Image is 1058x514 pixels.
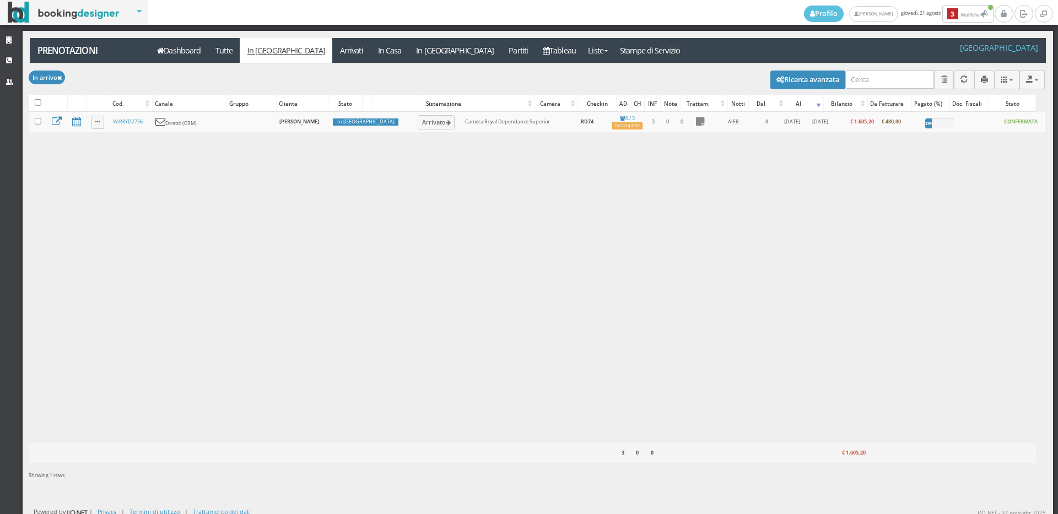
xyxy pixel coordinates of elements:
[630,96,644,111] div: CH
[770,71,845,89] button: Ricerca avanzata
[1019,71,1045,89] button: Export
[804,6,844,22] a: Profilo
[622,449,624,456] b: 3
[152,112,226,133] td: Diretto (CRM)
[332,38,370,63] a: Arrivati
[807,112,834,133] td: [DATE]
[113,118,143,125] a: WIR8YD2756
[950,96,989,111] div: Doc. Fiscali
[728,96,748,111] div: Notti
[651,449,654,456] b: 0
[110,96,152,111] div: Cod.
[942,5,994,23] button: 3Notifiche
[646,112,661,133] td: 3
[8,2,120,23] img: BookingDesigner.com
[778,112,807,133] td: [DATE]
[29,71,65,84] button: In arrivo
[409,38,501,63] a: In [GEOGRAPHIC_DATA]
[29,472,64,479] span: Showing 1 rows
[227,96,276,111] div: Gruppo
[882,118,901,125] b: € 480,00
[30,38,144,63] a: Prenotazioni
[661,112,674,133] td: 0
[208,38,240,63] a: Tutte
[333,118,398,126] div: In [GEOGRAPHIC_DATA]
[240,38,332,63] a: In [GEOGRAPHIC_DATA]
[756,112,777,133] td: 8
[418,115,455,129] button: Arrivato
[461,112,565,133] td: Camera Royal Dependance Superior
[277,96,328,111] div: Cliente
[960,43,1038,52] h4: [GEOGRAPHIC_DATA]
[150,38,208,63] a: Dashboard
[581,118,593,125] b: RD74
[613,38,688,63] a: Stampe di Servizio
[661,96,681,111] div: Note
[645,96,660,111] div: INF
[824,96,867,111] div: Bilancio
[535,96,578,111] div: Camera
[912,96,949,111] div: Pagato (%)
[749,96,786,111] div: Dal
[153,96,226,111] div: Canale
[710,112,756,133] td: AIFB
[328,96,362,111] div: Stato
[617,96,630,111] div: AD
[786,96,823,111] div: Al
[279,118,319,125] b: [PERSON_NAME]
[868,96,911,111] div: Da Fatturare
[612,122,643,129] div: Incompleto
[583,38,612,63] a: Liste
[850,118,874,125] b: € 1.605,20
[804,5,995,23] span: giovedì, 21 agosto
[989,96,1035,111] div: Stato
[925,118,932,128] div: 23%
[824,446,868,460] div: € 1.605,20
[501,38,536,63] a: Partiti
[849,6,898,22] a: [PERSON_NAME]
[578,96,616,111] div: Checkin
[536,38,584,63] a: Tableau
[370,38,409,63] a: In Casa
[612,115,643,129] a: 0 / 3Incompleto
[674,112,690,133] td: 0
[845,71,934,89] input: Cerca
[423,96,534,111] div: Sistemazione
[681,96,727,111] div: Trattam.
[1004,118,1038,125] b: CONFERMATA
[954,71,974,89] button: Aggiorna
[636,449,639,456] b: 0
[947,8,958,20] b: 3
